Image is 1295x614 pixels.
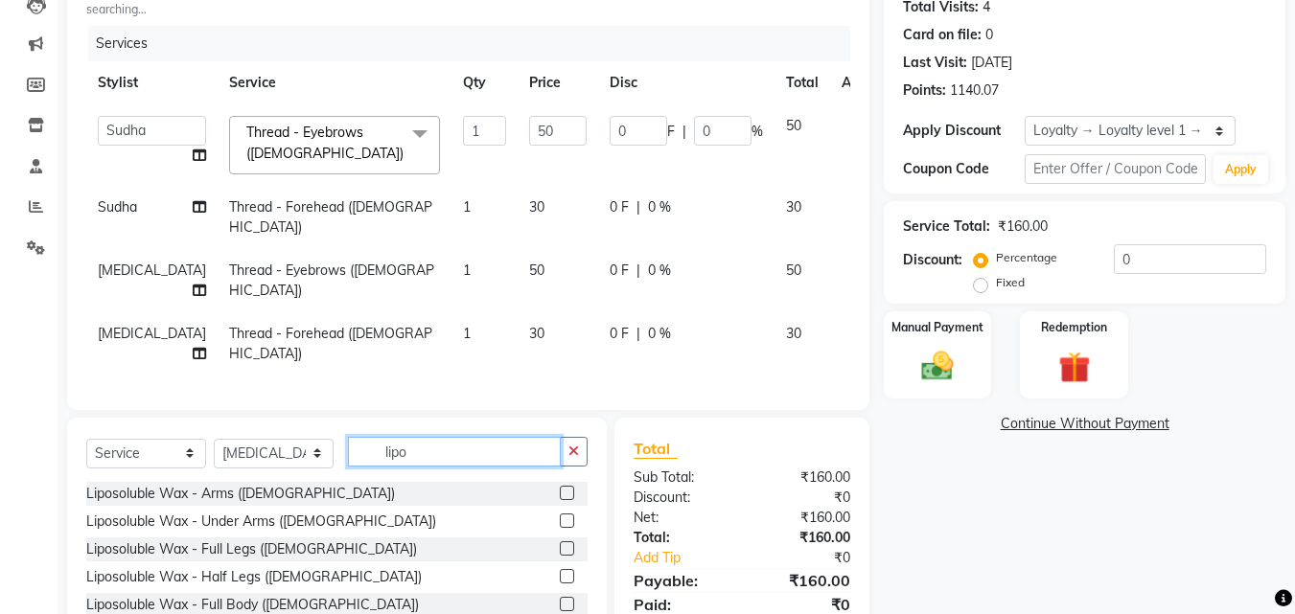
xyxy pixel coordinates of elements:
div: Payable: [619,569,742,592]
input: Enter Offer / Coupon Code [1025,154,1206,184]
span: Thread - Eyebrows ([DEMOGRAPHIC_DATA]) [246,124,404,161]
div: [DATE] [971,53,1012,73]
div: ₹0 [763,548,866,568]
span: Thread - Eyebrows ([DEMOGRAPHIC_DATA]) [229,262,434,299]
span: 0 F [610,261,629,281]
span: F [667,122,675,142]
div: Liposoluble Wax - Half Legs ([DEMOGRAPHIC_DATA]) [86,567,422,587]
span: Sudha [98,198,137,216]
span: | [682,122,686,142]
span: 50 [529,262,544,279]
span: 50 [786,117,801,134]
span: 50 [786,262,801,279]
th: Action [830,61,893,104]
span: 0 F [610,324,629,344]
th: Qty [451,61,518,104]
div: Service Total: [903,216,990,237]
div: Total: [619,528,742,548]
div: ₹160.00 [998,216,1048,237]
div: Last Visit: [903,53,967,73]
a: Add Tip [619,548,762,568]
span: [MEDICAL_DATA] [98,325,206,342]
img: _cash.svg [912,348,963,384]
label: Fixed [996,274,1025,291]
div: ₹160.00 [742,467,865,488]
div: Coupon Code [903,159,1024,179]
th: Service [218,61,451,104]
input: Search or Scan [348,437,561,466]
div: 0 [985,25,993,45]
div: Discount: [619,488,742,508]
div: Liposoluble Wax - Full Legs ([DEMOGRAPHIC_DATA]) [86,539,417,559]
span: 0 % [648,261,671,281]
span: 30 [529,325,544,342]
div: ₹160.00 [742,569,865,592]
small: searching... [86,1,388,18]
th: Total [775,61,830,104]
span: % [752,122,763,142]
div: Liposoluble Wax - Under Arms ([DEMOGRAPHIC_DATA]) [86,512,436,532]
div: Services [88,26,865,61]
span: 1 [463,198,471,216]
label: Percentage [996,249,1057,266]
span: 0 F [610,197,629,217]
span: 30 [529,198,544,216]
div: Card on file: [903,25,982,45]
div: Points: [903,80,946,101]
button: Apply [1214,155,1268,184]
span: 30 [786,198,801,216]
div: ₹160.00 [742,528,865,548]
span: | [636,197,640,217]
th: Price [518,61,598,104]
span: Total [634,439,678,459]
span: 0 % [648,324,671,344]
div: ₹0 [742,488,865,508]
span: | [636,261,640,281]
th: Stylist [86,61,218,104]
a: Continue Without Payment [888,414,1282,434]
label: Redemption [1041,319,1107,336]
label: Manual Payment [891,319,983,336]
div: Sub Total: [619,467,742,488]
span: Thread - Forehead ([DEMOGRAPHIC_DATA]) [229,198,432,236]
span: 1 [463,262,471,279]
div: Liposoluble Wax - Arms ([DEMOGRAPHIC_DATA]) [86,484,395,504]
img: _gift.svg [1049,348,1100,387]
th: Disc [598,61,775,104]
span: 0 % [648,197,671,217]
div: Discount: [903,250,962,270]
div: 1140.07 [950,80,999,101]
span: Thread - Forehead ([DEMOGRAPHIC_DATA]) [229,325,432,362]
div: Apply Discount [903,121,1024,141]
span: | [636,324,640,344]
span: 1 [463,325,471,342]
div: ₹160.00 [742,508,865,528]
div: Net: [619,508,742,528]
span: 30 [786,325,801,342]
a: x [404,145,412,162]
span: [MEDICAL_DATA] [98,262,206,279]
